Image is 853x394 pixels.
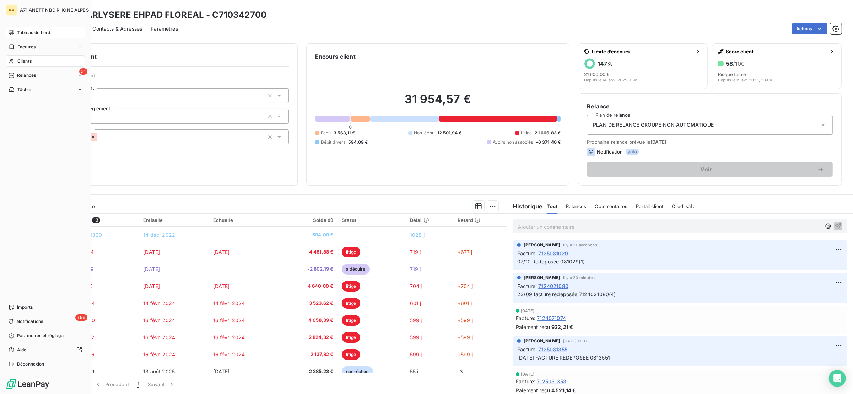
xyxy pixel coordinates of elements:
span: Facture : [517,346,537,353]
span: 7124021080 [538,282,568,290]
span: 719 j [410,249,421,255]
span: 16 févr. 2024 [143,317,175,323]
span: Échu [321,130,331,136]
span: il y a 20 minutes [563,276,595,280]
span: 3 523,62 € [283,300,333,307]
span: litige [342,349,360,360]
span: 21 600,00 € [584,71,610,77]
h2: 31 954,57 € [315,92,561,113]
img: Logo LeanPay [6,378,50,390]
div: Solde dû [283,217,333,223]
span: 14 févr. 2024 [213,300,245,306]
span: 4 481,88 € [283,249,333,256]
span: Facture : [516,378,535,385]
span: +704 j [458,283,473,289]
span: [PERSON_NAME] [524,242,560,248]
div: Échue le [213,217,274,223]
span: 07/10 Redéposée 081029(1) [517,259,585,265]
span: [DATE] [213,283,230,289]
span: 16 févr. 2024 [213,351,245,357]
span: +599 j [458,334,473,340]
h6: Informations client [43,52,289,61]
span: 16 févr. 2024 [213,317,245,323]
span: 55 j [410,368,419,374]
span: [DATE] 11:07 [563,339,587,343]
div: Open Intercom Messenger [829,370,846,387]
a: Aide [6,344,85,356]
span: +601 j [458,300,472,306]
span: Score client [726,49,826,54]
div: Statut [342,217,401,223]
button: 1 [133,377,144,392]
span: 21 666,83 € [535,130,561,136]
span: Paramètres et réglages [17,332,65,339]
span: 1028 j [410,232,425,238]
span: [DATE] FACTURE REDÉPOSÉE 0813551 [517,355,610,361]
span: il y a 21 secondes [563,243,597,247]
span: 0 [349,124,352,130]
input: Ajouter une valeur [97,134,103,140]
span: 2 137,82 € [283,351,333,358]
span: Limite d’encours [592,49,692,54]
div: AA [6,4,17,16]
span: 599 j [410,351,422,357]
span: -3 j [458,368,466,374]
span: +99 [75,314,87,321]
span: Paramètres [151,25,178,32]
span: -6 371,40 € [536,139,561,145]
span: Facture : [517,250,537,257]
span: PLAN DE RELANCE GROUPE NON AUTOMATIQUE [593,121,714,128]
span: Propriétés Client [57,73,289,82]
h6: 147 % [598,60,613,67]
h6: Encours client [315,52,356,61]
span: Contacts & Adresses [92,25,142,32]
span: 7125081029 [538,250,568,257]
span: Notifications [17,318,43,325]
span: non-échue [342,366,373,377]
h6: 58 [726,60,745,67]
span: [PERSON_NAME] [524,275,560,281]
span: 594,09 € [283,231,333,239]
span: Voir [595,166,817,172]
span: 2 824,32 € [283,334,333,341]
span: Non-échu [414,130,434,136]
span: Facture : [517,282,537,290]
span: +599 j [458,317,473,323]
span: Tâches [17,86,32,93]
span: 14 déc. 2022 [143,232,175,238]
span: 599 j [410,317,422,323]
span: A71 ANETT NBD RHONE ALPES [20,7,89,13]
span: Depuis le 19 avr. 2025, 23:04 [718,78,772,82]
span: [DATE] [650,139,666,145]
div: Délai [410,217,449,223]
span: Portail client [636,203,663,209]
button: Actions [792,23,827,34]
span: Paiement reçu [516,387,550,394]
span: Notification [597,149,623,155]
button: Suivant [144,377,179,392]
span: 719 j [410,266,421,272]
span: Avoirs non associés [493,139,533,145]
h6: Historique [507,202,543,211]
span: Relances [17,72,36,79]
div: Référence [65,217,135,223]
span: 7124071074 [537,314,566,322]
span: [DATE] [143,266,160,272]
span: 31 [79,68,87,75]
span: [DATE] [143,249,160,255]
span: 7125081355 [538,346,567,353]
span: [PERSON_NAME] [524,338,560,344]
span: 4 640,80 € [283,283,333,290]
span: 3 563,11 € [334,130,355,136]
span: 23/09 facture redéposée 7124021080(4) [517,291,616,297]
span: litige [342,247,360,257]
span: -2 802,19 € [283,266,333,273]
span: Débit divers [321,139,346,145]
button: Score client58/100Risque faibleDepuis le 19 avr. 2025, 23:04 [712,43,842,89]
span: Commentaires [595,203,628,209]
span: +677 j [458,249,473,255]
span: Imports [17,304,33,310]
span: 601 j [410,300,421,306]
span: 4 058,39 € [283,317,333,324]
span: Relances [566,203,586,209]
